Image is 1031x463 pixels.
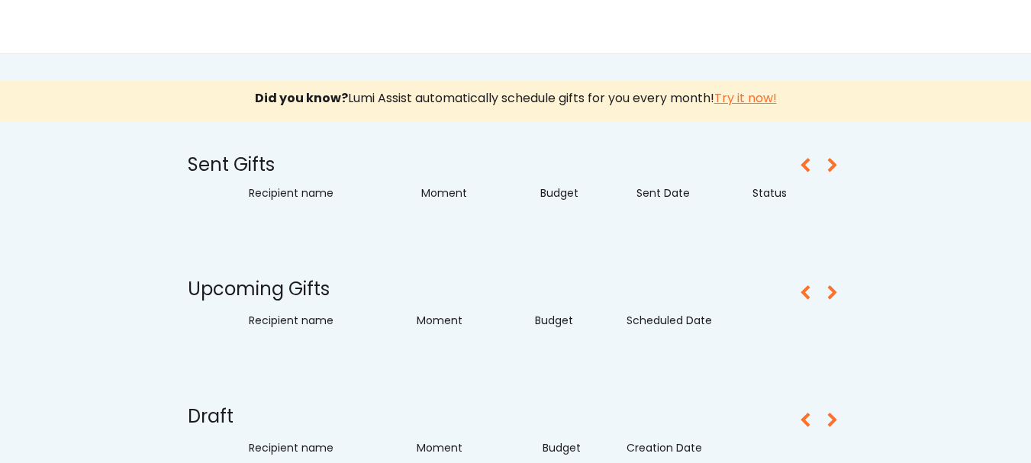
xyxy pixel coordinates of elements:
strong: Did you know? [255,89,348,107]
div: Recipient name [249,441,356,456]
div: Budget [517,186,578,201]
div: Draft [188,404,264,429]
div: Upcoming Gifts [188,276,340,302]
div: Budget [498,441,581,456]
div: Recipient name [249,313,356,329]
div: Lumi Assist automatically schedule gifts for you every month! [2,88,1029,110]
div: Creation Date [627,441,718,456]
div: Scheduled Date [627,313,718,329]
div: Sent Date [594,186,690,201]
div: Recipient name [249,186,345,201]
div: Moment [421,186,517,201]
div: Moment [417,313,495,329]
div: Budget [495,313,573,329]
u: Try it now! [714,89,777,107]
div: Status [690,186,786,201]
div: Moment [417,441,499,456]
img: yH5BAEAAAAALAAAAAABAAEAAAIBRAA7 [103,14,179,40]
div: Sent Gifts [188,152,340,178]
